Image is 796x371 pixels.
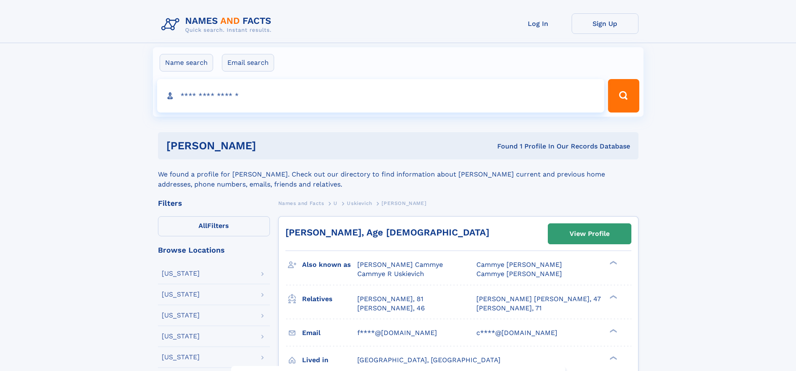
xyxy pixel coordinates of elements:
div: [US_STATE] [162,333,200,340]
span: [GEOGRAPHIC_DATA], [GEOGRAPHIC_DATA] [357,356,501,364]
a: Log In [505,13,572,34]
span: U [333,200,338,206]
div: ❯ [608,260,618,266]
div: ❯ [608,294,618,299]
div: [US_STATE] [162,270,200,277]
a: [PERSON_NAME], Age [DEMOGRAPHIC_DATA] [285,227,489,238]
h3: Lived in [302,353,357,367]
div: ❯ [608,328,618,333]
div: [US_STATE] [162,291,200,298]
a: U [333,198,338,208]
a: Uskievich [347,198,372,208]
span: All [198,222,207,230]
div: Browse Locations [158,246,270,254]
span: [PERSON_NAME] Cammye [357,261,443,269]
span: Uskievich [347,200,372,206]
div: Filters [158,200,270,207]
div: We found a profile for [PERSON_NAME]. Check out our directory to find information about [PERSON_N... [158,159,638,189]
input: search input [157,79,605,113]
label: Filters [158,216,270,236]
h3: Relatives [302,292,357,306]
a: Names and Facts [278,198,324,208]
span: Cammye [PERSON_NAME] [476,261,562,269]
a: [PERSON_NAME], 46 [357,304,425,313]
h1: [PERSON_NAME] [166,141,377,151]
div: [US_STATE] [162,354,200,361]
img: Logo Names and Facts [158,13,278,36]
h3: Also known as [302,258,357,272]
span: [PERSON_NAME] [381,200,426,206]
label: Email search [222,54,274,72]
h3: Email [302,326,357,340]
div: ❯ [608,355,618,361]
a: [PERSON_NAME], 81 [357,294,423,304]
a: [PERSON_NAME] [PERSON_NAME], 47 [476,294,601,304]
div: [US_STATE] [162,312,200,319]
a: [PERSON_NAME], 71 [476,304,542,313]
span: Cammye [PERSON_NAME] [476,270,562,278]
div: Found 1 Profile In Our Records Database [376,142,630,151]
a: Sign Up [572,13,638,34]
button: Search Button [608,79,639,113]
span: Cammye R Uskievich [357,270,424,278]
a: View Profile [548,224,631,244]
div: View Profile [570,224,610,243]
label: Name search [160,54,213,72]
